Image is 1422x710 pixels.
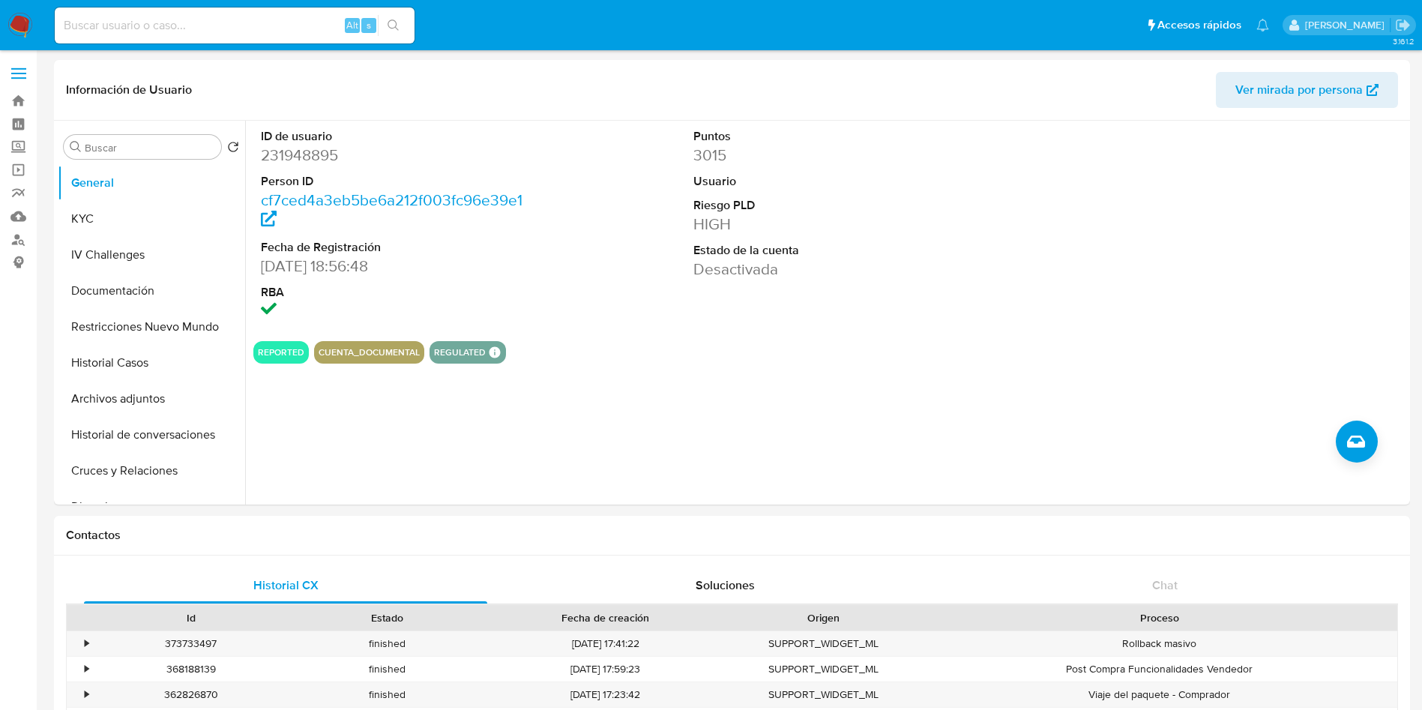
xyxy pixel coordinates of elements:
button: Documentación [58,273,245,309]
div: • [85,662,88,676]
button: Cruces y Relaciones [58,453,245,489]
button: Restricciones Nuevo Mundo [58,309,245,345]
a: cf7ced4a3eb5be6a212f003fc96e39e1 [261,189,522,232]
span: Historial CX [253,577,319,594]
div: Post Compra Funcionalidades Vendedor [922,657,1397,682]
button: Archivos adjuntos [58,381,245,417]
button: Historial Casos [58,345,245,381]
dt: ID de usuario [261,128,534,145]
input: Buscar usuario o caso... [55,16,415,35]
div: finished [289,682,486,707]
dd: [DATE] 18:56:48 [261,256,534,277]
div: SUPPORT_WIDGET_ML [726,657,922,682]
div: • [85,637,88,651]
div: finished [289,657,486,682]
dt: Riesgo PLD [693,197,967,214]
dt: Estado de la cuenta [693,242,967,259]
dt: RBA [261,284,534,301]
div: Fecha de creación [496,610,715,625]
span: Ver mirada por persona [1235,72,1363,108]
div: SUPPORT_WIDGET_ML [726,631,922,656]
div: [DATE] 17:41:22 [486,631,726,656]
dd: 3015 [693,145,967,166]
input: Buscar [85,141,215,154]
button: Ver mirada por persona [1216,72,1398,108]
p: antonio.rossel@mercadolibre.com [1305,18,1390,32]
button: Buscar [70,141,82,153]
div: SUPPORT_WIDGET_ML [726,682,922,707]
div: finished [289,631,486,656]
button: Historial de conversaciones [58,417,245,453]
button: IV Challenges [58,237,245,273]
button: General [58,165,245,201]
div: Proceso [933,610,1387,625]
div: Estado [300,610,475,625]
div: 368188139 [93,657,289,682]
div: Id [103,610,279,625]
span: Alt [346,18,358,32]
dt: Puntos [693,128,967,145]
dt: Fecha de Registración [261,239,534,256]
dd: 231948895 [261,145,534,166]
div: Origen [736,610,912,625]
dt: Person ID [261,173,534,190]
div: • [85,688,88,702]
a: Salir [1395,17,1411,33]
button: search-icon [378,15,409,36]
span: Chat [1152,577,1178,594]
div: [DATE] 17:23:42 [486,682,726,707]
button: Direcciones [58,489,245,525]
dt: Usuario [693,173,967,190]
span: Soluciones [696,577,755,594]
button: Volver al orden por defecto [227,141,239,157]
span: s [367,18,371,32]
div: [DATE] 17:59:23 [486,657,726,682]
h1: Contactos [66,528,1398,543]
div: Rollback masivo [922,631,1397,656]
div: 373733497 [93,631,289,656]
span: Accesos rápidos [1157,17,1241,33]
dd: Desactivada [693,259,967,280]
dd: HIGH [693,214,967,235]
div: Viaje del paquete - Comprador [922,682,1397,707]
button: KYC [58,201,245,237]
a: Notificaciones [1256,19,1269,31]
h1: Información de Usuario [66,82,192,97]
div: 362826870 [93,682,289,707]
